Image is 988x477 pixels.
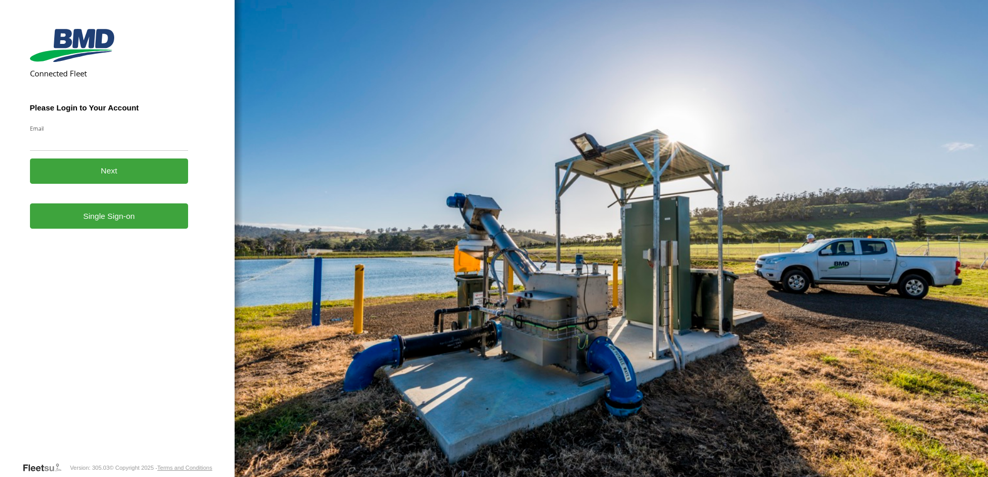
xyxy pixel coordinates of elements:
div: Version: 305.03 [70,465,109,471]
a: Single Sign-on [30,203,189,229]
label: Email [30,124,189,132]
img: BMD [30,29,114,62]
h2: Connected Fleet [30,68,189,78]
button: Next [30,158,189,184]
a: Visit our Website [22,463,70,473]
div: © Copyright 2025 - [110,465,212,471]
a: Terms and Conditions [157,465,212,471]
h3: Please Login to Your Account [30,103,189,112]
